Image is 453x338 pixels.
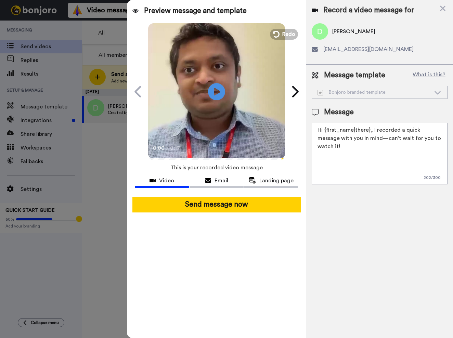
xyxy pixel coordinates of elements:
span: / [166,144,169,152]
div: message notification from Grant, 3h ago. Hi Chamitha, Boost your view rates with automatic re-sen... [10,14,127,37]
span: 0:17 [170,144,182,152]
button: What is this? [411,70,448,80]
span: Message [324,107,354,117]
p: Message from Grant, sent 3h ago [30,26,118,32]
span: [EMAIL_ADDRESS][DOMAIN_NAME] [323,45,414,53]
img: demo-template.svg [318,90,323,95]
span: Landing page [259,177,294,185]
button: Send message now [132,197,301,212]
span: Email [215,177,228,185]
img: Profile image for Grant [15,21,26,31]
span: Message template [324,70,385,80]
div: Bonjoro branded template [318,89,431,96]
span: Video [159,177,174,185]
p: Hi [PERSON_NAME], Boost your view rates with automatic re-sends of unviewed messages! We've just ... [30,19,118,26]
textarea: Hi {first_name|there}, I recorded a quick message with you in mind—can’t wait for you to watch it! [312,123,448,184]
span: 0:00 [153,144,165,152]
span: This is your recorded video message [170,160,263,175]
